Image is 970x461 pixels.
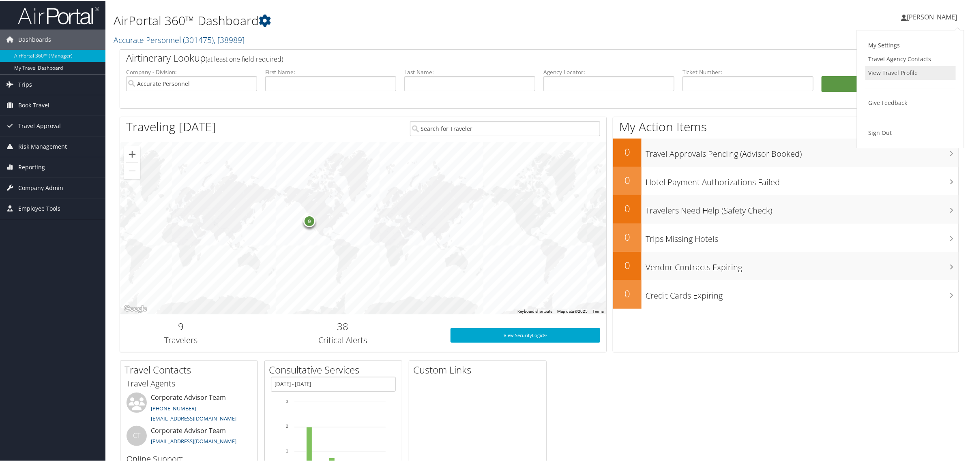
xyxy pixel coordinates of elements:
[122,303,149,314] a: Open this area in Google Maps (opens a new window)
[151,437,236,444] a: [EMAIL_ADDRESS][DOMAIN_NAME]
[122,303,149,314] img: Google
[865,95,956,109] a: Give Feedback
[865,125,956,139] a: Sign Out
[822,75,953,92] button: Search
[124,145,140,162] button: Zoom in
[126,50,883,64] h2: Airtinerary Lookup
[122,392,255,425] li: Corporate Advisor Team
[124,162,140,178] button: Zoom out
[613,194,959,223] a: 0Travelers Need Help (Safety Check)
[451,327,601,342] a: View SecurityLogic®
[127,425,147,445] div: CT
[613,251,959,280] a: 0Vendor Contracts Expiring
[613,117,959,134] h1: My Action Items
[265,67,396,75] label: First Name:
[214,34,245,45] span: , [ 38989 ]
[18,29,51,49] span: Dashboards
[127,377,251,388] h3: Travel Agents
[613,173,642,186] h2: 0
[613,258,642,271] h2: 0
[18,94,49,115] span: Book Travel
[865,38,956,51] a: My Settings
[126,319,236,333] h2: 9
[543,67,674,75] label: Agency Locator:
[18,156,45,177] span: Reporting
[18,136,67,156] span: Risk Management
[646,285,959,301] h3: Credit Cards Expiring
[18,74,32,94] span: Trips
[269,362,402,376] h2: Consultative Services
[248,319,438,333] h2: 38
[151,404,196,411] a: [PHONE_NUMBER]
[646,228,959,244] h3: Trips Missing Hotels
[865,65,956,79] a: View Travel Profile
[303,214,315,226] div: 9
[18,5,99,24] img: airportal-logo.png
[286,398,288,403] tspan: 3
[18,198,60,218] span: Employee Tools
[18,115,61,135] span: Travel Approval
[613,286,642,300] h2: 0
[613,229,642,243] h2: 0
[865,51,956,65] a: Travel Agency Contacts
[901,4,965,28] a: [PERSON_NAME]
[114,34,245,45] a: Accurate Personnel
[126,117,216,134] h1: Traveling [DATE]
[613,138,959,166] a: 0Travel Approvals Pending (Advisor Booked)
[122,425,255,451] li: Corporate Advisor Team
[183,34,214,45] span: ( 301475 )
[404,67,535,75] label: Last Name:
[907,12,957,21] span: [PERSON_NAME]
[592,308,604,313] a: Terms (opens in new tab)
[124,362,258,376] h2: Travel Contacts
[517,308,552,314] button: Keyboard shortcuts
[613,280,959,308] a: 0Credit Cards Expiring
[682,67,813,75] label: Ticket Number:
[646,257,959,272] h3: Vendor Contracts Expiring
[557,308,588,313] span: Map data ©2025
[613,166,959,194] a: 0Hotel Payment Authorizations Failed
[126,334,236,345] h3: Travelers
[613,144,642,158] h2: 0
[646,172,959,187] h3: Hotel Payment Authorizations Failed
[646,200,959,216] h3: Travelers Need Help (Safety Check)
[151,414,236,421] a: [EMAIL_ADDRESS][DOMAIN_NAME]
[248,334,438,345] h3: Critical Alerts
[18,177,63,197] span: Company Admin
[613,201,642,215] h2: 0
[126,67,257,75] label: Company - Division:
[410,120,601,135] input: Search for Traveler
[613,223,959,251] a: 0Trips Missing Hotels
[286,423,288,428] tspan: 2
[206,54,283,63] span: (at least one field required)
[413,362,546,376] h2: Custom Links
[646,143,959,159] h3: Travel Approvals Pending (Advisor Booked)
[286,448,288,452] tspan: 1
[114,11,681,28] h1: AirPortal 360™ Dashboard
